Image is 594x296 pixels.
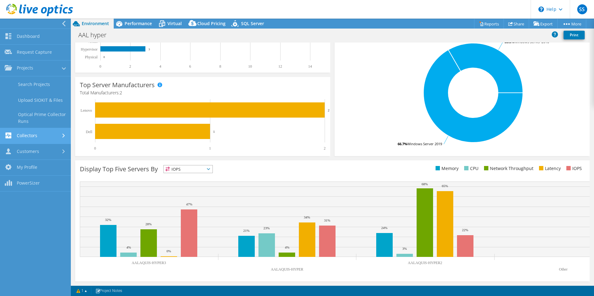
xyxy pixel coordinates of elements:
[80,82,155,88] h3: Top Server Manufacturers
[263,226,270,230] text: 23%
[167,20,182,26] span: Virtual
[125,20,152,26] span: Performance
[91,287,126,295] a: Project Notes
[103,56,105,59] text: 0
[75,32,116,38] h1: AAL hyper
[398,141,407,146] tspan: 66.7%
[557,19,586,29] a: More
[99,64,101,69] text: 0
[442,184,448,188] text: 65%
[308,64,312,69] text: 14
[564,31,585,39] a: Print
[94,146,96,150] text: 0
[434,165,459,172] li: Memory
[186,202,192,206] text: 47%
[241,20,264,26] span: SQL Server
[408,261,442,265] text: AALAQUIS-HYPER2
[213,130,215,133] text: 1
[197,20,226,26] span: Cloud Pricing
[209,146,211,150] text: 1
[81,47,98,52] text: Hypervisor
[85,55,98,59] text: Physical
[304,215,310,219] text: 34%
[474,19,504,29] a: Reports
[164,165,212,173] span: IOPS
[462,228,468,232] text: 22%
[407,141,442,146] tspan: Windows Server 2019
[577,4,587,14] span: SS
[72,287,91,295] a: 1
[538,7,544,12] svg: \n
[132,261,166,265] text: AALAQUIS-HYPER3
[120,90,122,96] span: 2
[80,108,92,113] text: Lenovo
[105,218,111,222] text: 32%
[80,89,326,96] h4: Total Manufacturers:
[559,267,567,271] text: Other
[219,64,221,69] text: 8
[189,64,191,69] text: 6
[159,64,161,69] text: 4
[243,229,249,232] text: 21%
[328,108,330,112] text: 2
[126,245,131,249] text: 4%
[482,165,533,172] li: Network Throughput
[82,20,109,26] span: Environment
[402,247,407,250] text: 3%
[463,165,478,172] li: CPU
[129,64,131,69] text: 2
[529,19,558,29] a: Export
[86,130,92,134] text: Dell
[324,218,330,222] text: 31%
[148,48,150,51] text: 3
[145,222,152,226] text: 28%
[537,165,561,172] li: Latency
[248,64,252,69] text: 10
[278,64,282,69] text: 12
[167,249,171,253] text: 0%
[271,267,304,271] text: AALAQUIS-HYPER
[565,165,582,172] li: IOPS
[422,182,428,186] text: 68%
[324,146,326,150] text: 2
[381,226,387,230] text: 24%
[285,245,290,249] text: 4%
[504,19,529,29] a: Share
